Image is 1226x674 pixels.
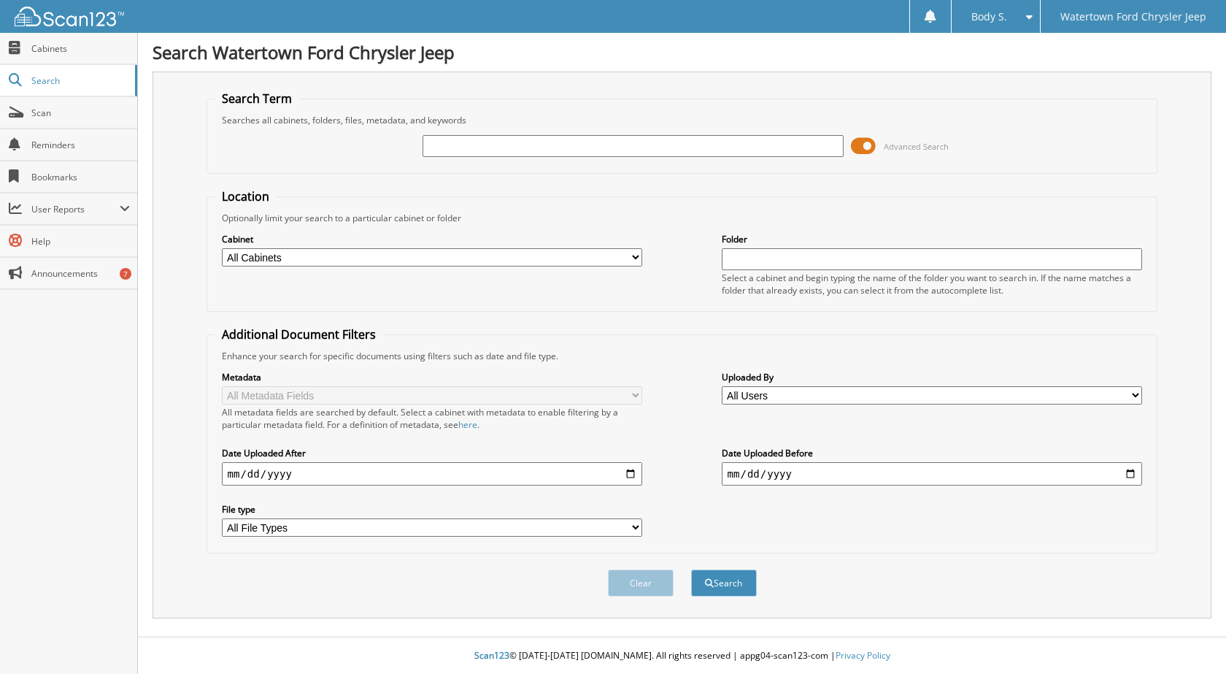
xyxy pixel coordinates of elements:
a: Privacy Policy [836,649,890,662]
a: here [458,418,477,431]
span: Advanced Search [884,141,949,152]
div: All metadata fields are searched by default. Select a cabinet with metadata to enable filtering b... [222,406,643,431]
span: Scan [31,107,130,119]
div: Optionally limit your search to a particular cabinet or folder [215,212,1150,224]
input: end [722,462,1143,486]
div: Searches all cabinets, folders, files, metadata, and keywords [215,114,1150,126]
div: © [DATE]-[DATE] [DOMAIN_NAME]. All rights reserved | appg04-scan123-com | [138,638,1226,674]
img: scan123-logo-white.svg [15,7,124,26]
button: Search [691,570,757,597]
label: Metadata [222,371,643,383]
span: Scan123 [474,649,509,662]
button: Clear [608,570,674,597]
label: Folder [722,233,1143,245]
span: Announcements [31,267,130,280]
legend: Additional Document Filters [215,326,383,342]
label: Date Uploaded After [222,447,643,459]
legend: Search Term [215,91,299,107]
span: Search [31,74,128,87]
label: Cabinet [222,233,643,245]
span: Help [31,235,130,248]
span: Bookmarks [31,171,130,183]
input: start [222,462,643,486]
label: Uploaded By [722,371,1143,383]
label: Date Uploaded Before [722,447,1143,459]
span: Reminders [31,139,130,151]
span: User Reports [31,203,120,215]
span: Cabinets [31,42,130,55]
div: 7 [120,268,131,280]
div: Enhance your search for specific documents using filters such as date and file type. [215,350,1150,362]
div: Select a cabinet and begin typing the name of the folder you want to search in. If the name match... [722,272,1143,296]
label: File type [222,503,643,516]
h1: Search Watertown Ford Chrysler Jeep [153,40,1211,64]
span: Body S. [971,12,1007,21]
legend: Location [215,188,277,204]
span: Watertown Ford Chrysler Jeep [1060,12,1206,21]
